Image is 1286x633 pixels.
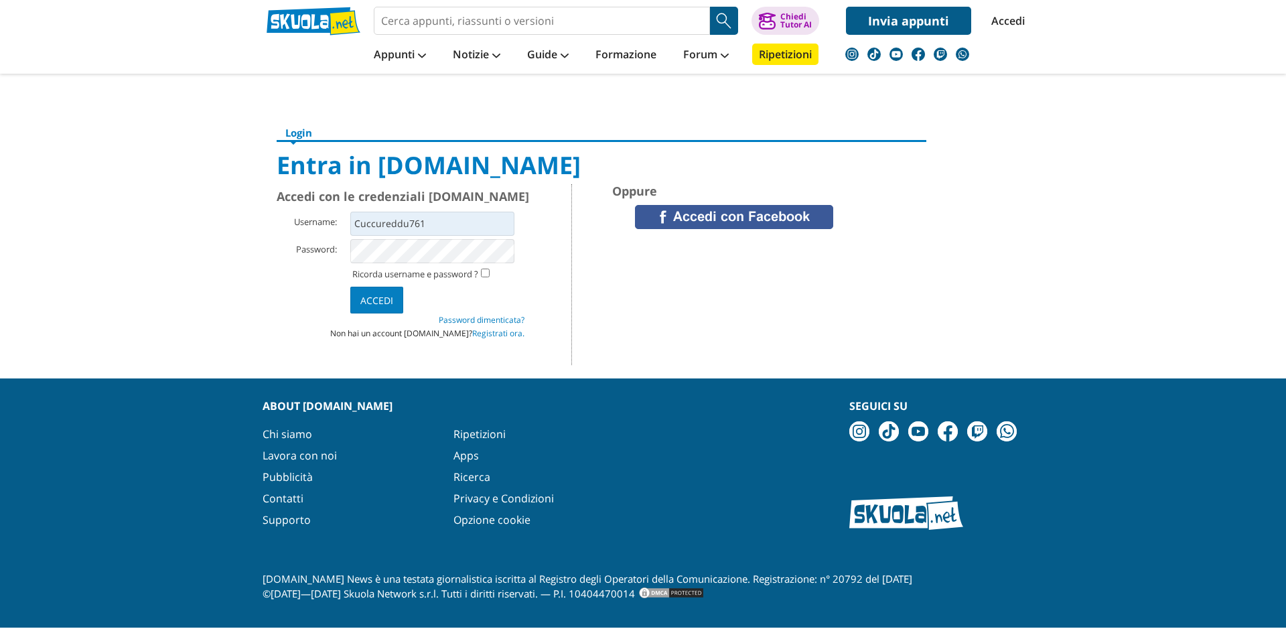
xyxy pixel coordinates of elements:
img: youtube [908,421,928,441]
img: tiktok [879,421,899,441]
img: Cerca appunti, riassunti o versioni [714,11,734,31]
img: instagram [849,421,869,441]
img: instagram [845,48,859,61]
img: twitch [934,48,947,61]
a: Invia appunti [846,7,971,35]
a: Registrati ora. [472,328,524,339]
img: tiktok [867,48,881,61]
a: Apps [453,448,479,463]
img: facebook [912,48,925,61]
img: youtube [889,48,903,61]
strong: About [DOMAIN_NAME] [263,399,392,413]
div: Chiedi Tutor AI [780,13,812,29]
img: facebook [938,421,958,441]
img: Skuola.net [849,496,963,530]
img: twitch [967,421,987,441]
span: Accedi con le credenziali [DOMAIN_NAME] [277,190,529,202]
a: Privacy e Condizioni [453,491,554,506]
label: Username: [294,216,337,228]
button: Search Button [710,7,738,35]
strong: Seguici su [849,399,908,413]
li: Non hai un account [DOMAIN_NAME]? [277,327,524,340]
p: [DOMAIN_NAME] News è una testata giornalistica iscritta al Registro degli Operatori della Comunic... [263,571,1023,601]
a: Ripetizioni [453,427,506,441]
a: Ricerca [453,470,490,484]
a: Notizie [449,44,504,68]
a: Contatti [263,491,303,506]
img: DMCA.com Protection Status [638,586,705,600]
h6: Login [285,127,926,145]
span: Oppure [612,183,657,199]
a: Accedi [991,7,1019,35]
img: WhatsApp [997,421,1017,441]
a: Forum [680,44,732,68]
a: Guide [524,44,572,68]
a: Pubblicità [263,470,313,484]
label: Ricorda username e password ? [352,268,478,280]
a: Chi siamo [263,427,312,441]
a: Password dimenticata? [439,314,524,326]
a: Ripetizioni [752,44,818,65]
a: Supporto [263,512,311,527]
img: WhatsApp [956,48,969,61]
a: Formazione [592,44,660,68]
button: ChiediTutor AI [752,7,819,35]
a: Lavora con noi [263,448,337,463]
input: Cerca appunti, riassunti o versioni [374,7,710,35]
a: Appunti [370,44,429,68]
label: Password: [296,243,337,255]
input: Accedi [350,287,403,313]
h1: Entra in [DOMAIN_NAME] [277,159,609,172]
a: Opzione cookie [453,512,530,527]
